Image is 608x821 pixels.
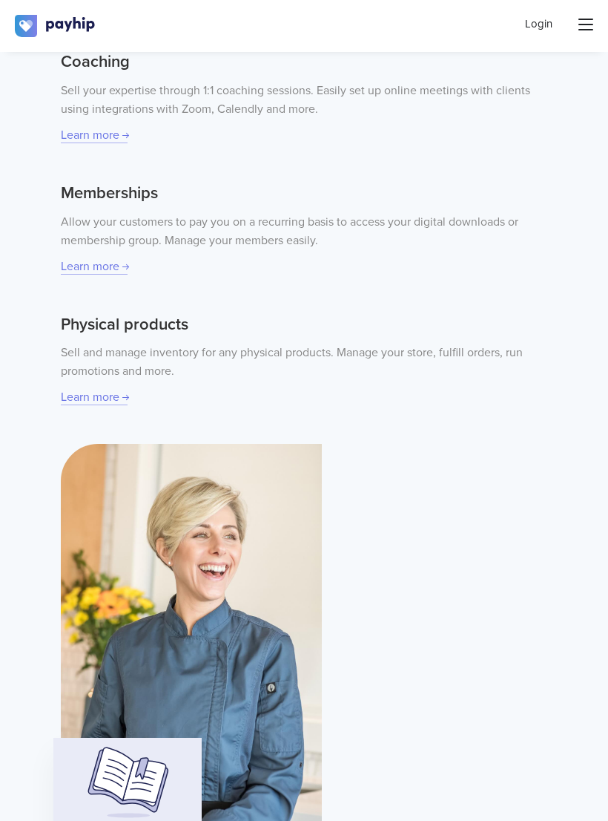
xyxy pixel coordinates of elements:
[61,182,547,206] h3: Memberships
[61,213,547,250] p: Allow your customers to pay you on a recurring basis to access your digital downloads or membersh...
[525,16,552,32] a: Login
[61,344,547,381] p: Sell and manage inventory for any physical products. Manage your store, fulfill orders, run promo...
[61,259,128,275] a: Learn more
[61,390,128,405] a: Learn more
[61,50,547,74] h3: Coaching
[61,82,547,119] p: Sell your expertise through 1:1 coaching sessions. Easily set up online meetings with clients usi...
[15,15,96,37] img: logo.svg
[61,313,547,337] h3: Physical products
[61,128,128,143] a: Learn more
